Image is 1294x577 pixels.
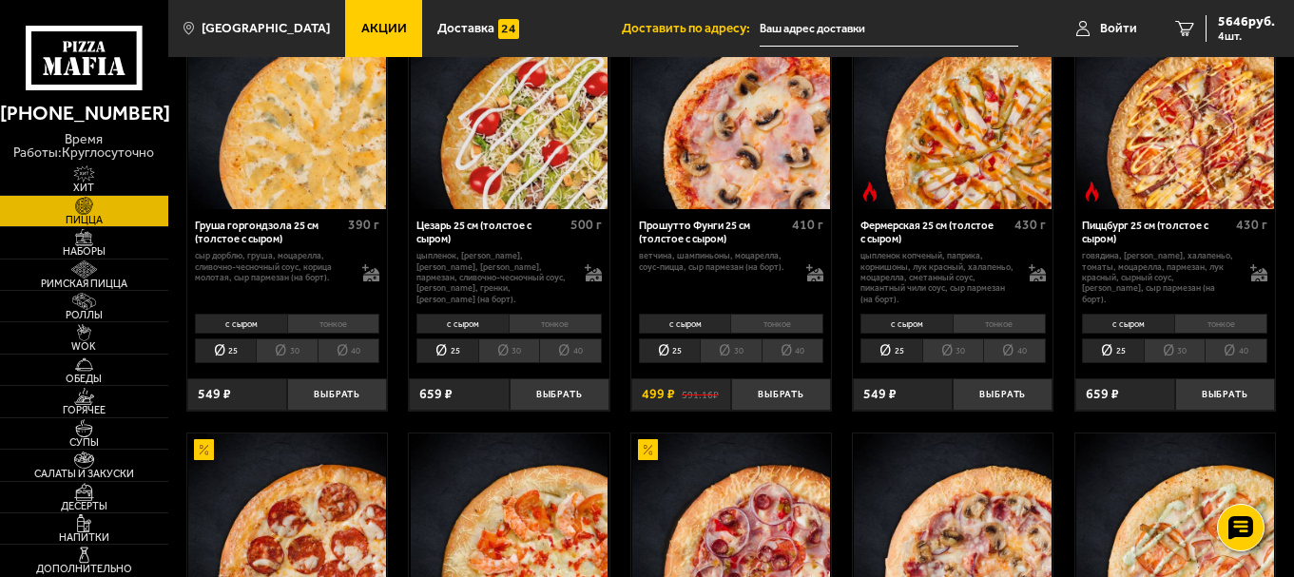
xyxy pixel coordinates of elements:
li: 40 [539,338,602,363]
span: 499 ₽ [642,388,675,401]
span: 390 г [348,217,379,233]
li: 30 [256,338,318,363]
span: 430 г [1236,217,1267,233]
span: 430 г [1014,217,1046,233]
a: Острое блюдоПиццбург 25 см (толстое с сыром) [1075,11,1275,209]
li: 25 [1082,338,1144,363]
a: Цезарь 25 см (толстое с сыром) [409,11,608,209]
img: Акционный [194,439,214,459]
li: с сыром [860,314,953,334]
img: 15daf4d41897b9f0e9f617042186c801.svg [498,19,518,39]
li: 25 [639,338,701,363]
img: Прошутто Фунги 25 см (толстое с сыром) [632,11,830,209]
img: Пиццбург 25 см (толстое с сыром) [1076,11,1274,209]
p: ветчина, шампиньоны, моцарелла, соус-пицца, сыр пармезан (на борт). [639,250,793,272]
button: Выбрать [510,378,609,412]
span: 549 ₽ [198,388,231,401]
li: тонкое [730,314,823,334]
img: Острое блюдо [1082,182,1102,202]
span: Доставка [437,22,494,35]
span: 659 ₽ [419,388,453,401]
span: Войти [1100,22,1137,35]
span: Доставить по адресу: [622,22,760,35]
li: с сыром [1082,314,1174,334]
li: тонкое [1174,314,1267,334]
li: 30 [700,338,762,363]
span: [GEOGRAPHIC_DATA] [202,22,330,35]
li: 30 [1144,338,1206,363]
p: говядина, [PERSON_NAME], халапеньо, томаты, моцарелла, пармезан, лук красный, сырный соус, [PERSO... [1082,250,1236,304]
button: Выбрать [953,378,1053,412]
li: 40 [983,338,1046,363]
span: 410 г [792,217,823,233]
span: 549 ₽ [863,388,897,401]
div: Груша горгондзола 25 см (толстое с сыром) [195,220,344,245]
span: Акции [361,22,407,35]
img: Острое блюдо [859,182,879,202]
li: тонкое [953,314,1046,334]
li: 40 [1205,338,1267,363]
li: 25 [195,338,257,363]
li: 40 [762,338,824,363]
li: 25 [416,338,478,363]
p: цыпленок копченый, паприка, корнишоны, лук красный, халапеньо, моцарелла, сметанный соус, пикантн... [860,250,1014,304]
li: 25 [860,338,922,363]
div: Прошутто Фунги 25 см (толстое с сыром) [639,220,788,245]
a: Острое блюдоФермерская 25 см (толстое с сыром) [853,11,1053,209]
button: Выбрать [287,378,387,412]
img: Акционный [638,439,658,459]
img: Фермерская 25 см (толстое с сыром) [854,11,1052,209]
button: Выбрать [731,378,831,412]
span: 5646 руб. [1218,15,1275,29]
li: с сыром [639,314,731,334]
span: 659 ₽ [1086,388,1119,401]
p: цыпленок, [PERSON_NAME], [PERSON_NAME], [PERSON_NAME], пармезан, сливочно-чесночный соус, [PERSON... [416,250,570,304]
span: 4 шт. [1218,30,1275,42]
button: Выбрать [1175,378,1275,412]
p: сыр дорблю, груша, моцарелла, сливочно-чесночный соус, корица молотая, сыр пармезан (на борт). [195,250,349,282]
li: с сыром [195,314,287,334]
li: тонкое [287,314,380,334]
span: 500 г [570,217,602,233]
li: тонкое [509,314,602,334]
div: Фермерская 25 см (толстое с сыром) [860,220,1010,245]
img: Груша горгондзола 25 см (толстое с сыром) [188,11,386,209]
a: Груша горгондзола 25 см (толстое с сыром) [187,11,387,209]
s: 591.16 ₽ [682,388,719,401]
div: Пиццбург 25 см (толстое с сыром) [1082,220,1231,245]
input: Ваш адрес доставки [760,11,1018,47]
div: Цезарь 25 см (толстое с сыром) [416,220,566,245]
li: с сыром [416,314,509,334]
li: 40 [318,338,380,363]
li: 30 [478,338,540,363]
img: Цезарь 25 см (толстое с сыром) [411,11,608,209]
a: АкционныйПрошутто Фунги 25 см (толстое с сыром) [631,11,831,209]
li: 30 [922,338,984,363]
